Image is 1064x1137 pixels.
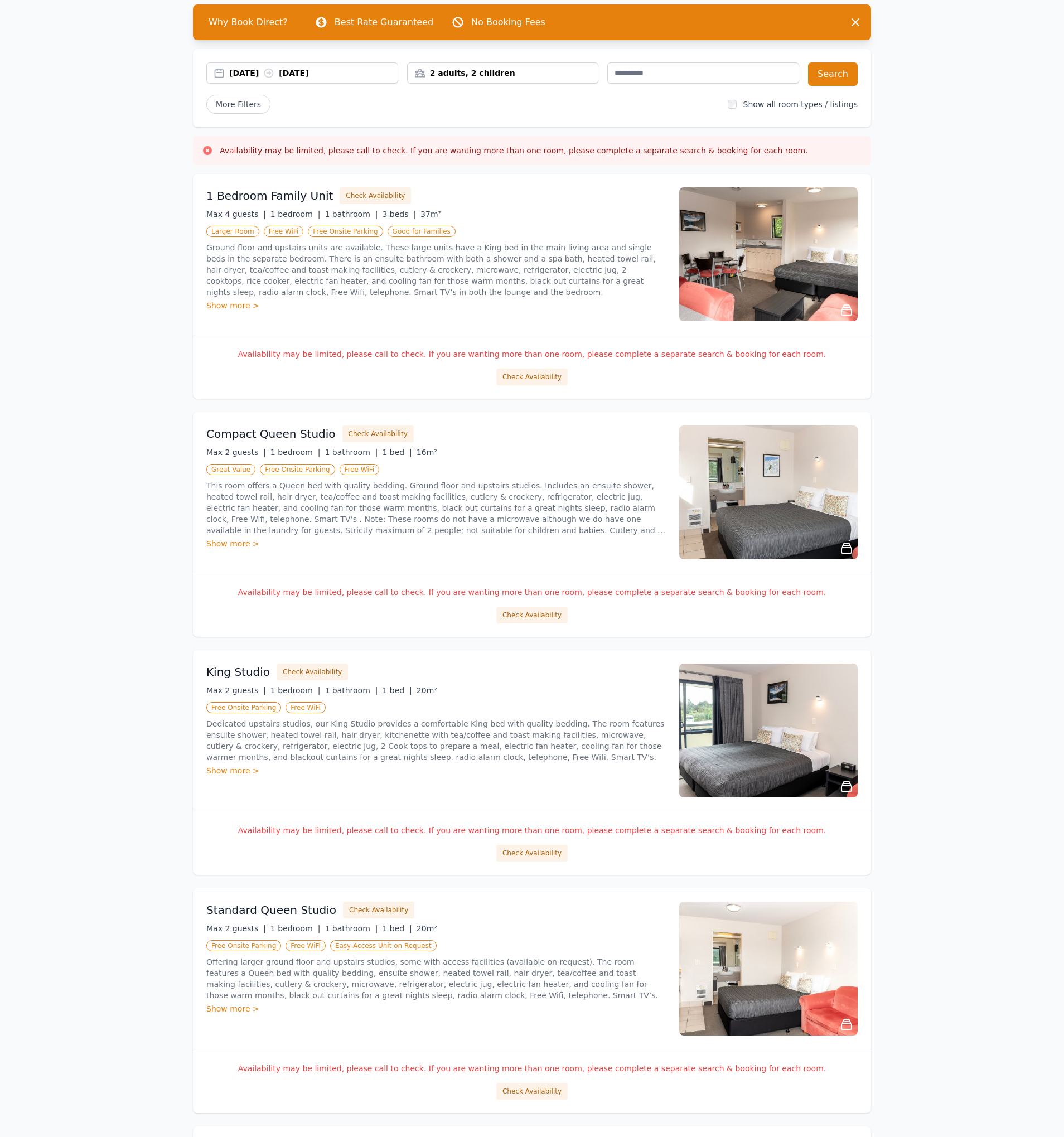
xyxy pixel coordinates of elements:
[340,464,380,475] span: Free WiFi
[206,1063,858,1074] p: Availability may be limited, please call to check. If you are wanting more than one room, please ...
[206,95,270,114] span: More Filters
[206,686,266,695] span: Max 2 guests |
[260,464,335,475] span: Free Onsite Parking
[330,940,437,951] span: Easy-Access Unit on Request
[220,145,808,156] h3: Availability may be limited, please call to check. If you are wanting more than one room, please ...
[277,664,348,680] button: Check Availability
[325,924,378,933] span: 1 bathroom |
[206,924,266,933] span: Max 2 guests |
[206,349,858,360] p: Availability may be limited, please call to check. If you are wanting more than one room, please ...
[206,940,281,951] span: Free Onsite Parking
[270,210,321,219] span: 1 bedroom |
[308,226,383,237] span: Free Onsite Parking
[206,956,666,1001] p: Offering larger ground floor and upstairs studios, some with access facilities (available on requ...
[206,300,666,311] div: Show more >
[325,210,378,219] span: 1 bathroom |
[206,538,666,549] div: Show more >
[496,369,568,385] button: Check Availability
[343,902,414,918] button: Check Availability
[286,702,326,713] span: Free WiFi
[206,188,333,204] h3: 1 Bedroom Family Unit
[264,226,304,237] span: Free WiFi
[743,100,858,109] label: Show all room types / listings
[496,607,568,623] button: Check Availability
[206,765,666,776] div: Show more >
[408,67,598,79] div: 2 adults, 2 children
[342,425,414,442] button: Check Availability
[206,1003,666,1014] div: Show more >
[325,686,378,695] span: 1 bathroom |
[206,426,336,442] h3: Compact Queen Studio
[496,845,568,862] button: Check Availability
[206,480,666,536] p: This room offers a Queen bed with quality bedding. Ground floor and upstairs studios. Includes an...
[420,210,441,219] span: 37m²
[206,587,858,598] p: Availability may be limited, please call to check. If you are wanting more than one room, please ...
[270,686,321,695] span: 1 bedroom |
[206,242,666,298] p: Ground floor and upstairs units are available. These large units have a King bed in the main livi...
[340,187,411,204] button: Check Availability
[382,210,416,219] span: 3 beds |
[270,448,321,457] span: 1 bedroom |
[496,1083,568,1100] button: Check Availability
[229,67,398,79] div: [DATE] [DATE]
[417,924,437,933] span: 20m²
[200,11,297,33] span: Why Book Direct?
[206,902,336,918] h3: Standard Queen Studio
[206,664,270,680] h3: King Studio
[808,62,858,86] button: Search
[206,702,281,713] span: Free Onsite Parking
[206,226,259,237] span: Larger Room
[206,210,266,219] span: Max 4 guests |
[417,448,437,457] span: 16m²
[417,686,437,695] span: 20m²
[325,448,378,457] span: 1 bathroom |
[388,226,456,237] span: Good for Families
[206,448,266,457] span: Max 2 guests |
[382,686,412,695] span: 1 bed |
[382,924,412,933] span: 1 bed |
[206,825,858,836] p: Availability may be limited, please call to check. If you are wanting more than one room, please ...
[206,464,255,475] span: Great Value
[270,924,321,933] span: 1 bedroom |
[382,448,412,457] span: 1 bed |
[206,718,666,763] p: Dedicated upstairs studios, our King Studio provides a comfortable King bed with quality bedding....
[471,16,545,29] p: No Booking Fees
[335,16,433,29] p: Best Rate Guaranteed
[286,940,326,951] span: Free WiFi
